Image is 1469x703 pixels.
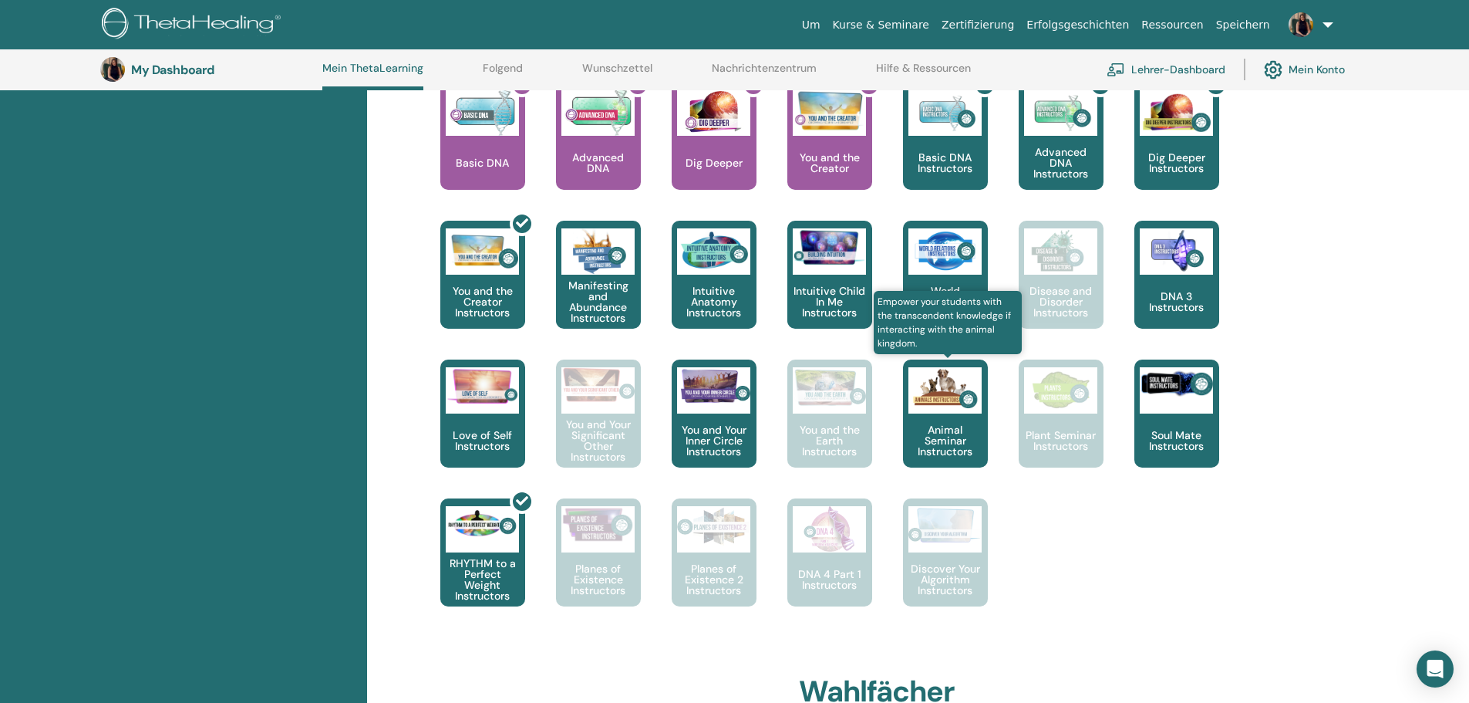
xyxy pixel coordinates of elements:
p: Dig Deeper [679,157,749,168]
a: Plant Seminar Instructors Plant Seminar Instructors [1019,360,1103,499]
span: Empower your students with the transcendent knowledge if interacting with the animal kingdom. [874,291,1023,354]
a: You and the Creator You and the Creator [787,82,872,221]
p: Disease and Disorder Instructors [1019,286,1103,318]
p: DNA 3 Instructors [1134,291,1219,313]
a: Folgend [483,62,523,86]
div: Open Intercom Messenger [1417,651,1454,688]
img: Disease and Disorder Instructors [1024,228,1097,275]
p: Intuitive Anatomy Instructors [672,286,756,318]
a: Planes of Existence Instructors Planes of Existence Instructors [556,499,641,637]
img: Planes of Existence Instructors [561,506,635,544]
img: RHYTHM to a Perfect Weight Instructors [446,506,519,542]
img: Love of Self Instructors [446,367,519,405]
a: Love of Self Instructors Love of Self Instructors [440,360,525,499]
p: World Relations Instructors [903,286,988,318]
img: Intuitive Child In Me Instructors [793,228,866,266]
a: Mein Konto [1264,52,1345,86]
a: Lehrer-Dashboard [1107,52,1225,86]
a: You and Your Significant Other Instructors You and Your Significant Other Instructors [556,360,641,499]
a: Discover Your Algorithm Instructors Discover Your Algorithm Instructors [903,499,988,637]
img: You and Your Significant Other Instructors [561,367,635,402]
img: Dig Deeper Instructors [1140,90,1213,136]
a: Advanced DNA Advanced DNA [556,82,641,221]
img: Animal Seminar Instructors [908,367,982,414]
img: Basic DNA Instructors [908,90,982,136]
a: Speichern [1210,11,1276,39]
a: DNA 3 Instructors DNA 3 Instructors [1134,221,1219,360]
p: Advanced DNA [556,152,641,174]
a: Mein ThetaLearning [322,62,423,90]
a: Basic DNA Basic DNA [440,82,525,221]
img: logo.png [102,8,286,42]
a: Ressourcen [1135,11,1209,39]
img: default.jpg [100,57,125,82]
a: Um [796,11,827,39]
a: Planes of Existence 2 Instructors Planes of Existence 2 Instructors [672,499,756,637]
p: Dig Deeper Instructors [1134,152,1219,174]
p: Plant Seminar Instructors [1019,430,1103,451]
img: You and the Creator [793,90,866,132]
a: Soul Mate Instructors Soul Mate Instructors [1134,360,1219,499]
p: Planes of Existence Instructors [556,563,641,596]
img: DNA 4 Part 1 Instructors [793,506,866,553]
a: You and Your Inner Circle Instructors You and Your Inner Circle Instructors [672,360,756,499]
img: DNA 3 Instructors [1140,228,1213,275]
p: You and Your Significant Other Instructors [556,419,641,462]
p: You and Your Inner Circle Instructors [672,424,756,457]
a: Wunschzettel [582,62,652,86]
img: Dig Deeper [677,90,750,136]
a: You and the Creator Instructors You and the Creator Instructors [440,221,525,360]
p: Intuitive Child In Me Instructors [787,286,872,318]
p: RHYTHM to a Perfect Weight Instructors [440,558,525,601]
img: Advanced DNA Instructors [1024,90,1097,136]
img: Advanced DNA [561,90,635,136]
a: RHYTHM to a Perfect Weight Instructors RHYTHM to a Perfect Weight Instructors [440,499,525,637]
a: You and the Earth Instructors You and the Earth Instructors [787,360,872,499]
img: Planes of Existence 2 Instructors [677,506,750,547]
a: Dig Deeper Dig Deeper [672,82,756,221]
a: Zertifizierung [935,11,1020,39]
h3: My Dashboard [131,63,285,77]
img: You and the Earth Instructors [793,367,866,407]
a: World Relations Instructors World Relations Instructors [903,221,988,360]
a: Advanced DNA Instructors Advanced DNA Instructors [1019,82,1103,221]
p: Basic DNA Instructors [903,152,988,174]
p: You and the Creator [787,152,872,174]
img: Intuitive Anatomy Instructors [677,228,750,275]
p: Advanced DNA Instructors [1019,147,1103,179]
p: Planes of Existence 2 Instructors [672,563,756,596]
p: Manifesting and Abundance Instructors [556,280,641,323]
p: You and the Earth Instructors [787,424,872,457]
p: Love of Self Instructors [440,430,525,451]
a: Manifesting and Abundance Instructors Manifesting and Abundance Instructors [556,221,641,360]
img: Soul Mate Instructors [1140,367,1213,400]
img: Basic DNA [446,90,519,136]
img: Manifesting and Abundance Instructors [561,228,635,275]
img: World Relations Instructors [908,228,982,275]
a: Intuitive Anatomy Instructors Intuitive Anatomy Instructors [672,221,756,360]
img: You and the Creator Instructors [446,228,519,275]
p: Discover Your Algorithm Instructors [903,563,988,596]
a: Dig Deeper Instructors Dig Deeper Instructors [1134,82,1219,221]
img: chalkboard-teacher.svg [1107,63,1125,76]
a: Basic DNA Instructors Basic DNA Instructors [903,82,988,221]
a: Disease and Disorder Instructors Disease and Disorder Instructors [1019,221,1103,360]
img: Discover Your Algorithm Instructors [908,506,982,543]
img: cog.svg [1264,56,1282,83]
a: DNA 4 Part 1 Instructors DNA 4 Part 1 Instructors [787,499,872,637]
a: Hilfe & Ressourcen [876,62,971,86]
p: Animal Seminar Instructors [903,424,988,457]
p: DNA 4 Part 1 Instructors [787,569,872,590]
a: Erfolgsgeschichten [1020,11,1135,39]
img: Plant Seminar Instructors [1024,367,1097,414]
img: You and Your Inner Circle Instructors [677,367,750,404]
a: Nachrichtenzentrum [712,62,817,86]
p: Soul Mate Instructors [1134,430,1219,451]
a: Empower your students with the transcendent knowledge if interacting with the animal kingdom. Ani... [903,360,988,499]
a: Intuitive Child In Me Instructors Intuitive Child In Me Instructors [787,221,872,360]
p: You and the Creator Instructors [440,286,525,318]
img: default.jpg [1289,12,1313,37]
a: Kurse & Seminare [827,11,935,39]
